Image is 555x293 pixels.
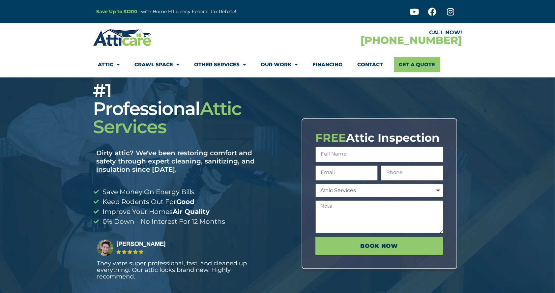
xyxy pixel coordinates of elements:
[173,208,210,216] b: Air Quality
[97,240,252,293] div: Slides
[98,57,120,72] a: Attic
[134,57,179,72] a: Crawl Space
[98,57,457,72] nav: Menu
[116,240,166,249] span: [PERSON_NAME]
[315,132,443,143] div: Attic Inspection
[315,131,346,145] span: FREE
[96,9,137,15] a: Save Up to $1200
[312,57,342,72] a: Financing
[101,217,225,226] span: 0% Down - No Interest For 12 Months
[93,81,256,136] h1: #1 Professional
[176,198,194,206] b: Good
[101,187,194,197] span: Save Money On Energy Bills
[97,260,252,280] div: They were super professional, fast, and cleaned up everything. Our attic looks brand new. Highly ...
[261,57,298,72] a: Our Work
[101,207,210,217] span: Improve Your Homes
[101,197,194,207] span: Keep Rodents Out For
[381,165,443,181] input: Only numbers and phone characters (#, -, *, etc) are accepted.
[315,147,443,162] input: Full Name
[139,249,143,255] i: 
[93,149,256,174] span: Dirty attic? We've been restoring comfort and safety through expert cleaning, sanitizing, and ins...
[277,30,462,35] div: CALL NOW!
[93,98,242,138] span: Attic Services
[357,57,383,72] a: Contact
[194,57,246,72] a: Other Services
[394,57,440,72] a: Get A Quote
[133,249,138,255] i: 
[315,237,443,255] button: BOOK NOW
[128,249,132,255] i: 
[360,240,398,251] span: BOOK NOW
[315,165,378,181] input: Email
[122,249,127,255] i: 
[3,224,109,273] iframe: Chat Invitation
[116,249,121,255] i: 
[96,8,310,15] p: – with Home Efficiency Federal Tax Rebate!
